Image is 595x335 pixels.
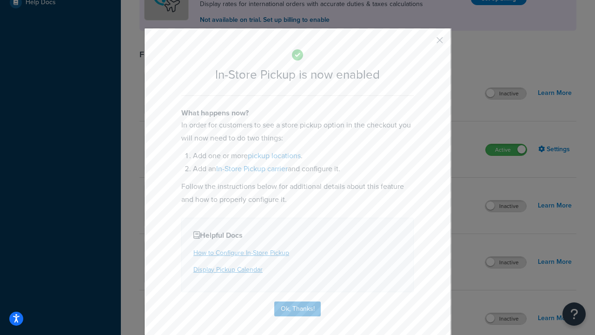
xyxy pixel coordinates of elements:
[193,230,402,241] h4: Helpful Docs
[248,150,301,161] a: pickup locations
[181,119,414,145] p: In order for customers to see a store pickup option in the checkout you will now need to do two t...
[193,265,263,275] a: Display Pickup Calendar
[216,163,288,174] a: In-Store Pickup carrier
[181,68,414,81] h2: In-Store Pickup is now enabled
[181,107,414,119] h4: What happens now?
[193,149,414,162] li: Add one or more .
[193,248,289,258] a: How to Configure In-Store Pickup
[193,162,414,175] li: Add an and configure it.
[274,301,321,316] button: Ok, Thanks!
[181,180,414,206] p: Follow the instructions below for additional details about this feature and how to properly confi...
